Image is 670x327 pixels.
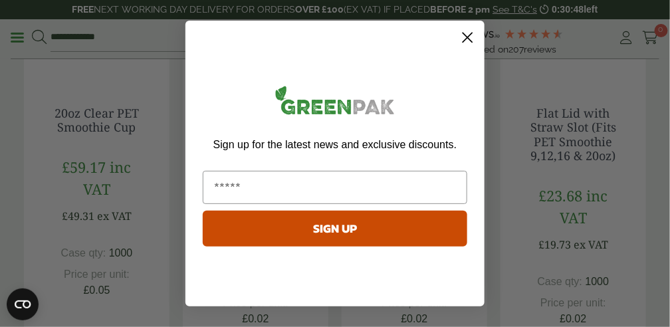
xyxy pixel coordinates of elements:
button: SIGN UP [203,211,467,247]
img: greenpak_logo [203,80,467,125]
input: Email [203,171,467,204]
span: Sign up for the latest news and exclusive discounts. [213,139,457,150]
button: Close dialog [456,26,479,49]
button: Open CMP widget [7,288,39,320]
